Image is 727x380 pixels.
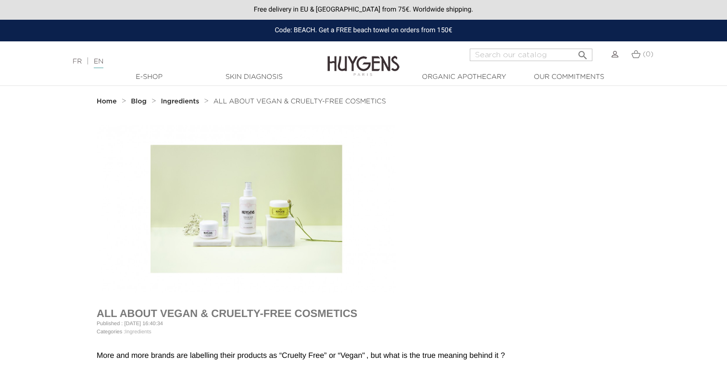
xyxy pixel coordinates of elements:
[94,58,103,68] a: EN
[327,40,400,77] img: Huygens
[577,47,589,58] i: 
[366,352,505,360] span: , but what is the true meaning behind it ?
[131,98,147,105] strong: Blog
[97,352,365,360] span: More and more brands are labelling their products as “
[574,46,591,59] button: 
[161,98,201,105] a: Ingredients
[97,125,396,293] img: ALL ABOUT VEGAN & CRUELTY-FREE COSMETICS
[213,98,386,105] a: ALL ABOUT VEGAN & CRUELTY-FREE COSMETICS
[101,72,197,82] a: E-Shop
[125,329,151,335] a: Ingredients
[97,320,630,336] p: Published : [DATE] 16:40:34 Categories :
[161,98,199,105] strong: Ingredients
[73,58,82,65] a: FR
[282,352,365,360] a: Cruelty Free” or “Vegan"
[131,98,149,105] a: Blog
[521,72,617,82] a: Our commitments
[97,307,630,320] h1: ALL ABOUT VEGAN & CRUELTY-FREE COSMETICS
[643,51,653,58] span: (0)
[470,49,592,61] input: Search
[97,98,117,105] strong: Home
[206,72,302,82] a: Skin Diagnosis
[97,98,119,105] a: Home
[68,56,296,67] div: |
[416,72,512,82] a: Organic Apothecary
